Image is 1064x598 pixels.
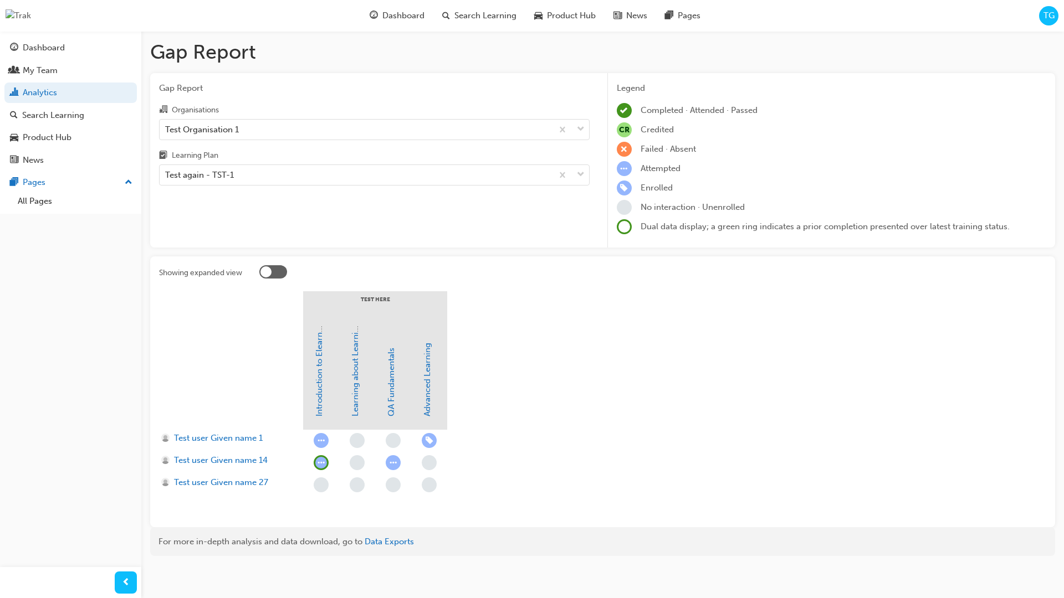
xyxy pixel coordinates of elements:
[422,455,437,470] span: learningRecordVerb_NONE-icon
[386,477,401,492] span: learningRecordVerb_NONE-icon
[165,169,234,182] div: Test again - TST-1
[23,176,45,189] div: Pages
[23,154,44,167] div: News
[386,455,401,470] span: learningRecordVerb_ATTEMPT-icon
[617,161,632,176] span: learningRecordVerb_ATTEMPT-icon
[125,176,132,190] span: up-icon
[174,476,268,489] span: Test user Given name 27
[1043,9,1055,22] span: TG
[174,432,263,445] span: Test user Given name 1
[678,9,700,22] span: Pages
[617,82,1047,95] div: Legend
[617,181,632,195] span: learningRecordVerb_ENROLL-icon
[161,432,293,445] a: Test user Given name 1
[350,433,365,448] span: learningRecordVerb_NONE-icon
[159,105,167,115] span: organisation-icon
[422,343,432,416] a: Advanced Learning
[641,125,674,135] span: Credited
[1039,6,1058,25] button: TG
[4,83,137,103] a: Analytics
[4,127,137,148] a: Product Hub
[617,103,632,118] span: learningRecordVerb_COMPLETE-icon
[386,348,396,416] a: QA Fundamentals
[158,535,1047,548] div: For more in-depth analysis and data download, go to
[22,109,84,122] div: Search Learning
[4,172,137,193] button: Pages
[350,322,360,416] a: Learning about Learning
[665,9,673,23] span: pages-icon
[159,267,242,279] div: Showing expanded view
[4,105,137,126] a: Search Learning
[422,477,437,492] span: learningRecordVerb_NONE-icon
[161,476,293,489] a: Test user Given name 27
[10,133,18,143] span: car-icon
[617,122,632,137] span: null-icon
[613,9,622,23] span: news-icon
[165,123,239,136] div: Test Organisation 1
[10,66,18,76] span: people-icon
[6,9,31,22] img: Trak
[172,150,218,161] div: Learning Plan
[23,42,65,54] div: Dashboard
[174,454,268,467] span: Test user Given name 14
[23,64,58,77] div: My Team
[4,38,137,58] a: Dashboard
[641,105,758,115] span: Completed · Attended · Passed
[314,477,329,492] span: learningRecordVerb_NONE-icon
[577,168,585,182] span: down-icon
[361,4,433,27] a: guage-iconDashboard
[350,477,365,492] span: learningRecordVerb_NONE-icon
[422,433,437,448] span: learningRecordVerb_ENROLL-icon
[626,9,647,22] span: News
[303,291,447,319] div: Test here
[617,200,632,215] span: learningRecordVerb_NONE-icon
[641,202,745,212] span: No interaction · Unenrolled
[547,9,596,22] span: Product Hub
[159,82,590,95] span: Gap Report
[10,178,18,188] span: pages-icon
[577,122,585,137] span: down-icon
[617,142,632,157] span: learningRecordVerb_FAIL-icon
[386,433,401,448] span: learningRecordVerb_NONE-icon
[10,156,18,166] span: news-icon
[433,4,525,27] a: search-iconSearch Learning
[525,4,605,27] a: car-iconProduct Hub
[23,131,71,144] div: Product Hub
[382,9,424,22] span: Dashboard
[13,193,137,210] a: All Pages
[4,150,137,171] a: News
[161,454,293,467] a: Test user Given name 14
[4,35,137,172] button: DashboardMy TeamAnalyticsSearch LearningProduct HubNews
[10,43,18,53] span: guage-icon
[159,151,167,161] span: learningplan-icon
[314,455,329,470] span: learningRecordVerb_ATTEMPT-icon
[350,455,365,470] span: learningRecordVerb_NONE-icon
[4,60,137,81] a: My Team
[10,111,18,121] span: search-icon
[641,163,681,173] span: Attempted
[314,320,324,416] a: Introduction to Elearning
[365,537,414,547] a: Data Exports
[641,144,696,154] span: Failed · Absent
[454,9,516,22] span: Search Learning
[605,4,656,27] a: news-iconNews
[641,183,673,193] span: Enrolled
[370,9,378,23] span: guage-icon
[10,88,18,98] span: chart-icon
[150,40,1055,64] h1: Gap Report
[641,221,1010,231] span: Dual data display; a green ring indicates a prior completion presented over latest training status.
[122,576,130,590] span: prev-icon
[314,433,329,448] span: learningRecordVerb_ATTEMPT-icon
[172,105,219,116] div: Organisations
[534,9,543,23] span: car-icon
[656,4,709,27] a: pages-iconPages
[442,9,450,23] span: search-icon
